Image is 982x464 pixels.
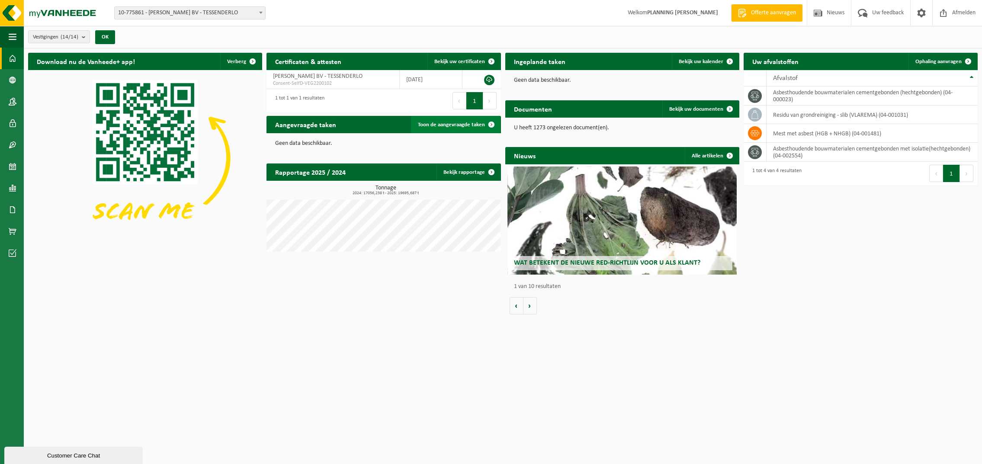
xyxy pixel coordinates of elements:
[767,143,978,162] td: asbesthoudende bouwmaterialen cementgebonden met isolatie(hechtgebonden) (04-002554)
[273,80,393,87] span: Consent-SelfD-VEG2200102
[773,75,798,82] span: Afvalstof
[514,259,700,266] span: Wat betekent de nieuwe RED-richtlijn voor u als klant?
[960,165,973,182] button: Next
[514,125,731,131] p: U heeft 1273 ongelezen document(en).
[28,70,262,246] img: Download de VHEPlus App
[427,53,500,70] a: Bekijk uw certificaten
[418,122,485,128] span: Toon de aangevraagde taken
[749,9,798,17] span: Offerte aanvragen
[669,106,723,112] span: Bekijk uw documenten
[744,53,807,70] h2: Uw afvalstoffen
[662,100,738,118] a: Bekijk uw documenten
[411,116,500,133] a: Toon de aangevraagde taken
[273,73,363,80] span: [PERSON_NAME] BV - TESSENDERLO
[731,4,802,22] a: Offerte aanvragen
[114,6,266,19] span: 10-775861 - YVES MAES BV - TESSENDERLO
[523,297,537,314] button: Volgende
[266,116,345,133] h2: Aangevraagde taken
[452,92,466,109] button: Previous
[400,70,462,89] td: [DATE]
[275,141,492,147] p: Geen data beschikbaar.
[679,59,723,64] span: Bekijk uw kalender
[505,147,544,164] h2: Nieuws
[514,77,731,83] p: Geen data beschikbaar.
[748,164,802,183] div: 1 tot 4 van 4 resultaten
[672,53,738,70] a: Bekijk uw kalender
[28,53,144,70] h2: Download nu de Vanheede+ app!
[115,7,265,19] span: 10-775861 - YVES MAES BV - TESSENDERLO
[483,92,497,109] button: Next
[61,34,78,40] count: (14/14)
[514,284,735,290] p: 1 van 10 resultaten
[227,59,246,64] span: Verberg
[510,297,523,314] button: Vorige
[434,59,485,64] span: Bekijk uw certificaten
[271,185,501,195] h3: Tonnage
[505,100,561,117] h2: Documenten
[4,445,144,464] iframe: chat widget
[507,166,737,275] a: Wat betekent de nieuwe RED-richtlijn voor u als klant?
[929,165,943,182] button: Previous
[908,53,977,70] a: Ophaling aanvragen
[266,163,354,180] h2: Rapportage 2025 / 2024
[505,53,574,70] h2: Ingeplande taken
[767,86,978,106] td: asbesthoudende bouwmaterialen cementgebonden (hechtgebonden) (04-000023)
[220,53,261,70] button: Verberg
[436,163,500,181] a: Bekijk rapportage
[915,59,962,64] span: Ophaling aanvragen
[33,31,78,44] span: Vestigingen
[685,147,738,164] a: Alle artikelen
[943,165,960,182] button: 1
[266,53,350,70] h2: Certificaten & attesten
[767,124,978,143] td: mest met asbest (HGB + NHGB) (04-001481)
[28,30,90,43] button: Vestigingen(14/14)
[271,191,501,195] span: 2024: 17056,238 t - 2025: 19695,687 t
[466,92,483,109] button: 1
[767,106,978,124] td: residu van grondreiniging - slib (VLAREMA) (04-001031)
[271,91,324,110] div: 1 tot 1 van 1 resultaten
[647,10,718,16] strong: PLANNING [PERSON_NAME]
[95,30,115,44] button: OK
